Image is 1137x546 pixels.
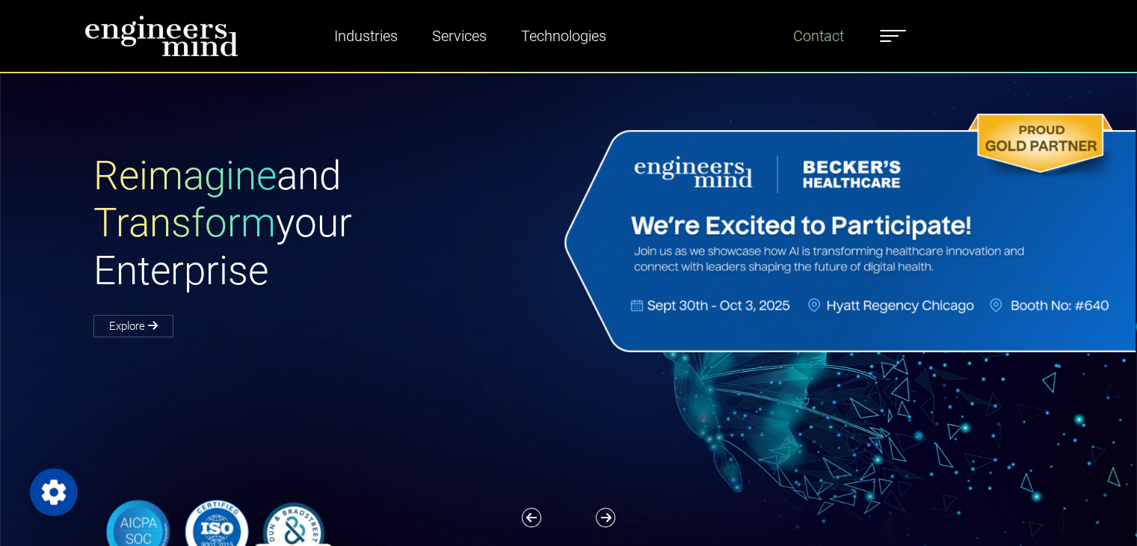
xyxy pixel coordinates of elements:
img: logo [84,15,238,57]
a: Contact [787,19,850,53]
span: Transform [93,200,276,246]
span: Reimagine [93,153,277,199]
img: Website Banner [558,109,1136,357]
a: Technologies [515,19,612,53]
a: Services [426,19,493,53]
a: Industries [328,19,404,53]
h1: and your Enterprise [93,153,569,295]
a: Explore [93,315,173,337]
